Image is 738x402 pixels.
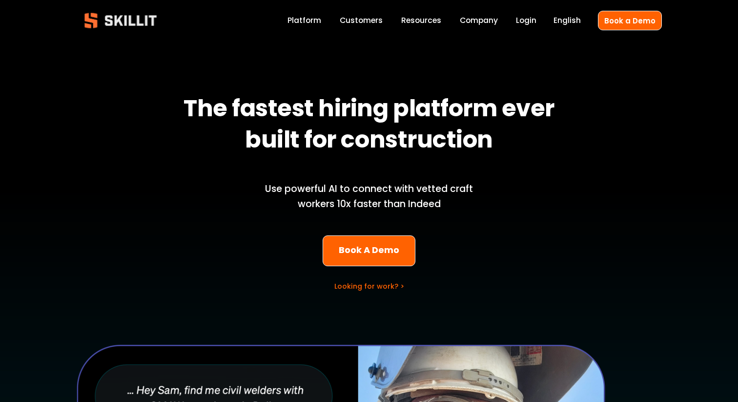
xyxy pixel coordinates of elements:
[184,90,559,162] strong: The fastest hiring platform ever built for construction
[248,182,490,212] p: Use powerful AI to connect with vetted craft workers 10x faster than Indeed
[598,11,662,30] a: Book a Demo
[460,14,498,27] a: Company
[334,281,404,291] a: Looking for work? >
[323,235,416,266] a: Book A Demo
[516,14,536,27] a: Login
[401,14,441,27] a: folder dropdown
[553,14,581,27] div: language picker
[553,15,581,26] span: English
[287,14,321,27] a: Platform
[340,14,383,27] a: Customers
[401,15,441,26] span: Resources
[76,6,165,35] img: Skillit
